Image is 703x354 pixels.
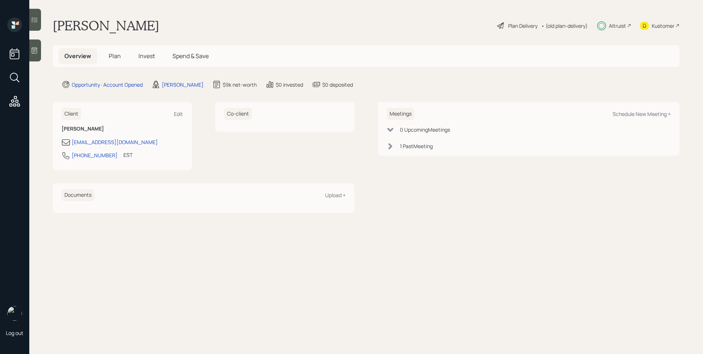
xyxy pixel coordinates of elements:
span: Spend & Save [172,52,209,60]
div: 1 Past Meeting [400,142,433,150]
h6: [PERSON_NAME] [62,126,183,132]
div: Edit [174,110,183,117]
div: Opportunity · Account Opened [72,81,143,88]
div: $0 deposited [322,81,353,88]
div: EST [123,151,133,159]
div: [PERSON_NAME] [162,81,204,88]
div: $9k net-worth [223,81,257,88]
div: Schedule New Meeting + [613,110,671,117]
div: 0 Upcoming Meeting s [400,126,450,133]
div: Log out [6,329,23,336]
div: Plan Delivery [508,22,538,30]
img: james-distasi-headshot.png [7,306,22,321]
div: • (old plan-delivery) [541,22,588,30]
h6: Meetings [387,108,414,120]
div: Kustomer [652,22,674,30]
span: Overview [64,52,91,60]
div: Upload + [325,192,346,199]
h6: Client [62,108,81,120]
span: Plan [109,52,121,60]
h1: [PERSON_NAME] [53,18,159,34]
div: [PHONE_NUMBER] [72,151,118,159]
h6: Documents [62,189,94,201]
div: $0 invested [276,81,303,88]
h6: Co-client [224,108,252,120]
span: Invest [138,52,155,60]
div: Altruist [609,22,626,30]
div: [EMAIL_ADDRESS][DOMAIN_NAME] [72,138,158,146]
